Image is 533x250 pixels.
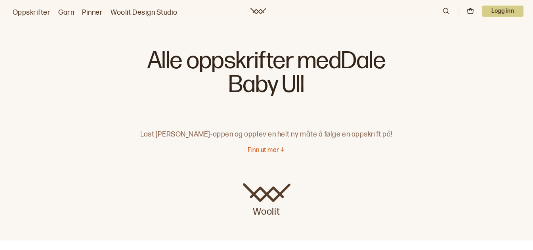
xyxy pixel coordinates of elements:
[482,6,523,17] button: User dropdown
[111,7,178,18] a: Woolit Design Studio
[482,6,523,17] p: Logg inn
[133,48,400,103] h1: Alle oppskrifter med Dale Baby Ull
[82,7,103,18] a: Pinner
[58,7,74,18] a: Garn
[243,183,290,202] img: Woolit
[248,146,285,155] button: Finn ut mer
[243,202,290,218] p: Woolit
[13,7,50,18] a: Oppskrifter
[133,116,400,140] p: Last [PERSON_NAME]-appen og opplev en helt ny måte å følge en oppskrift på!
[250,8,266,14] a: Woolit
[243,183,290,218] a: Woolit
[248,146,279,155] p: Finn ut mer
